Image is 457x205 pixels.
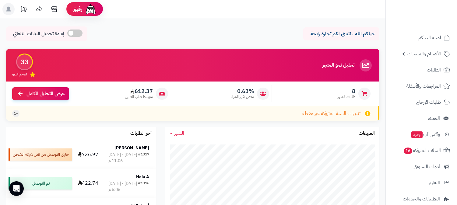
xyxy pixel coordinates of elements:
[26,90,65,97] span: عرض التحليل الكامل
[14,111,18,116] span: +1
[389,111,453,126] a: العملاء
[338,94,355,99] span: طلبات الشهر
[16,3,31,17] a: تحديثات المنصة
[389,95,453,109] a: طلبات الإرجاع
[389,79,453,93] a: المراجعات والأسئلة
[411,131,423,138] span: جديد
[413,162,440,171] span: أدوات التسويق
[75,169,101,198] td: 422.74
[403,146,441,155] span: السلات المتروكة
[428,114,440,123] span: العملاء
[389,143,453,158] a: السلات المتروكة16
[9,148,72,161] div: جاري التوصيل من قبل شركة الشحن
[427,66,441,74] span: الطلبات
[125,88,153,95] span: 612.37
[125,94,153,99] span: متوسط طلب العميل
[389,159,453,174] a: أدوات التسويق
[136,174,149,180] strong: Hala A
[359,131,375,136] h3: المبيعات
[416,14,451,27] img: logo-2.png
[404,148,413,154] span: 16
[9,177,72,189] div: تم التوصيل
[406,82,441,90] span: المراجعات والأسئلة
[411,130,440,139] span: وآتس آب
[389,175,453,190] a: التقارير
[407,50,441,58] span: الأقسام والمنتجات
[108,181,139,193] div: [DATE] - [DATE] 6:06 م
[389,63,453,77] a: الطلبات
[322,63,354,68] h3: تحليل نمو المتجر
[138,181,149,193] div: #1316
[418,33,441,42] span: لوحة التحكم
[138,152,149,164] div: #1317
[231,88,254,95] span: 0.63%
[85,3,97,15] img: ai-face.png
[12,87,69,100] a: عرض التحليل الكامل
[9,181,24,196] div: Open Intercom Messenger
[231,94,254,99] span: معدل تكرار الشراء
[389,30,453,45] a: لوحة التحكم
[130,131,152,136] h3: آخر الطلبات
[108,152,139,164] div: [DATE] - [DATE] 11:06 م
[389,127,453,142] a: وآتس آبجديد
[72,5,82,13] span: رفيق
[302,110,360,117] span: تنبيهات السلة المتروكة غير مفعلة
[12,72,27,77] span: تقييم النمو
[416,98,441,106] span: طلبات الإرجاع
[13,30,64,37] span: إعادة تحميل البيانات التلقائي
[428,179,440,187] span: التقارير
[170,130,184,137] a: الشهر
[308,30,375,37] p: حياكم الله ، نتمنى لكم تجارة رابحة
[338,88,355,95] span: 8
[75,140,101,169] td: 736.97
[174,130,184,137] span: الشهر
[403,195,440,203] span: التطبيقات والخدمات
[114,145,149,151] strong: [PERSON_NAME]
